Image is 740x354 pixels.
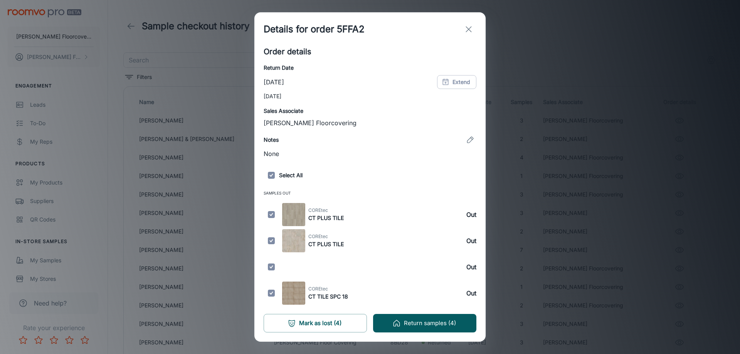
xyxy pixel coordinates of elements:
[466,210,476,219] h6: Out
[264,46,476,57] h5: Order details
[282,282,305,305] img: CT TILE SPC 18
[437,75,476,89] button: Extend
[264,136,279,144] h6: Notes
[264,168,476,183] h6: Select All
[466,236,476,245] h6: Out
[264,77,284,87] p: [DATE]
[264,314,367,332] button: Mark as lost (4)
[264,92,476,101] p: [DATE]
[308,292,348,301] h6: CT TILE SPC 18
[282,203,305,226] img: CT PLUS TILE
[282,229,305,252] img: CT PLUS TILE
[308,207,344,214] span: COREtec
[308,240,344,248] h6: CT PLUS TILE
[373,314,476,332] button: Return samples (4)
[264,189,476,200] span: Samples Out
[264,149,476,158] p: None
[264,22,365,36] h1: Details for order 5FFA2
[466,262,476,272] h6: Out
[264,118,476,128] p: [PERSON_NAME] Floorcovering
[264,107,476,115] h6: Sales Associate
[308,285,348,292] span: COREtec
[264,64,476,72] h6: Return Date
[308,233,344,240] span: COREtec
[461,22,476,37] button: exit
[308,214,344,222] h6: CT PLUS TILE
[466,289,476,298] h6: Out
